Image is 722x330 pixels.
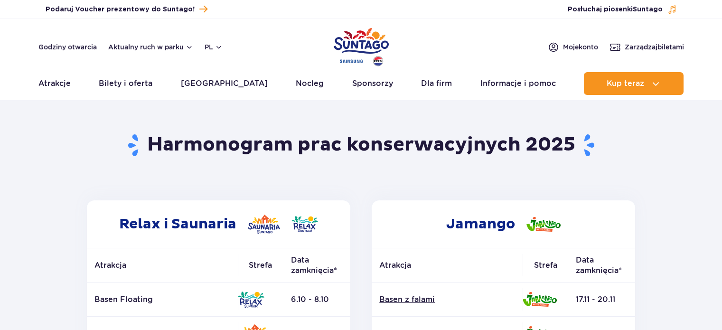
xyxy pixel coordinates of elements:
[633,6,663,13] span: Suntago
[296,72,324,95] a: Nocleg
[372,200,635,248] h2: Jamango
[238,248,283,283] th: Strefa
[523,292,557,307] img: Jamango
[568,5,677,14] button: Posłuchaj piosenkiSuntago
[480,72,556,95] a: Informacje i pomoc
[568,283,635,317] td: 17.11 - 20.11
[372,248,523,283] th: Atrakcja
[38,72,71,95] a: Atrakcje
[46,3,207,16] a: Podaruj Voucher prezentowy do Suntago!
[94,294,230,305] p: Basen Floating
[334,24,389,67] a: Park of Poland
[283,248,350,283] th: Data zamknięcia*
[238,292,264,308] img: Relax
[379,294,515,305] a: Basen z falami
[46,5,195,14] span: Podaruj Voucher prezentowy do Suntago!
[548,41,598,53] a: Mojekonto
[352,72,393,95] a: Sponsorzy
[248,215,280,234] img: Saunaria
[108,43,193,51] button: Aktualny ruch w parku
[568,5,663,14] span: Posłuchaj piosenki
[568,248,635,283] th: Data zamknięcia*
[607,79,644,88] span: Kup teraz
[38,42,97,52] a: Godziny otwarcia
[421,72,452,95] a: Dla firm
[526,217,561,232] img: Jamango
[205,42,223,52] button: pl
[291,216,318,232] img: Relax
[563,42,598,52] span: Moje konto
[584,72,684,95] button: Kup teraz
[87,200,350,248] h2: Relax i Saunaria
[523,248,568,283] th: Strefa
[181,72,268,95] a: [GEOGRAPHIC_DATA]
[625,42,684,52] span: Zarządzaj biletami
[87,248,238,283] th: Atrakcja
[83,133,639,158] h1: Harmonogram prac konserwacyjnych 2025
[283,283,350,317] td: 6.10 - 8.10
[99,72,152,95] a: Bilety i oferta
[609,41,684,53] a: Zarządzajbiletami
